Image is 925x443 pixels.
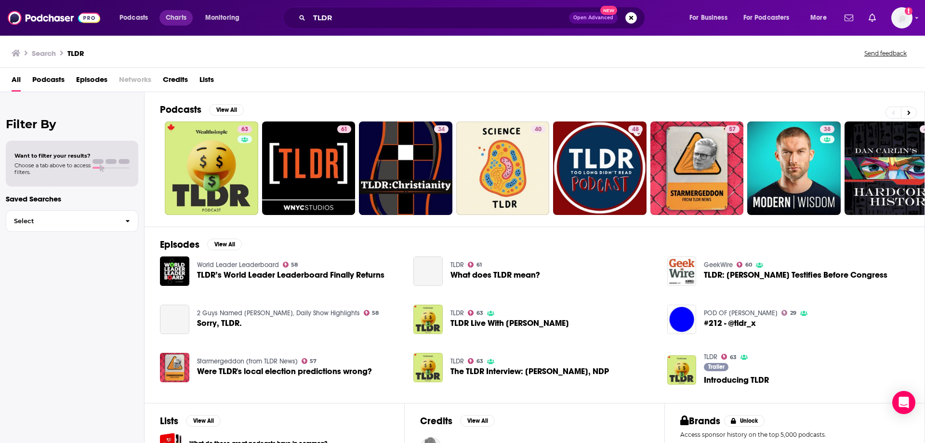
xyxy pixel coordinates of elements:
span: New [600,6,618,15]
span: All [12,72,21,92]
button: View All [209,104,244,116]
span: 58 [372,311,379,315]
a: 57 [302,358,317,364]
span: 48 [632,125,639,134]
h2: Lists [160,415,178,427]
button: View All [460,415,495,427]
div: Search podcasts, credits, & more... [292,7,654,29]
button: open menu [198,10,252,26]
a: 48 [553,121,647,215]
a: What does TLDR mean? [413,256,443,286]
span: Introducing TLDR [704,376,769,384]
span: 40 [535,125,542,134]
span: Want to filter your results? [14,152,91,159]
span: More [810,11,827,25]
img: The TLDR Interview: Peter Julian, NDP [413,353,443,382]
img: Podchaser - Follow, Share and Rate Podcasts [8,9,100,27]
a: 38 [747,121,841,215]
a: TLDR: Mark Zuckerberg Testifies Before Congress [704,271,887,279]
span: Credits [163,72,188,92]
button: View All [207,239,242,250]
h2: Filter By [6,117,138,131]
a: 38 [820,125,834,133]
span: 61 [476,263,482,267]
a: PodcastsView All [160,104,244,116]
a: Show notifications dropdown [865,10,880,26]
a: TLDR [450,357,464,365]
img: #212 - @tldr_x [667,305,697,334]
a: 63 [468,310,483,316]
button: Send feedback [861,49,910,57]
span: Logged in as amaclellan [891,7,912,28]
a: ListsView All [160,415,221,427]
a: Show notifications dropdown [841,10,857,26]
span: Choose a tab above to access filters. [14,162,91,175]
span: 63 [476,359,483,363]
input: Search podcasts, credits, & more... [309,10,569,26]
button: Unlock [724,415,765,427]
a: Sorry, TLDR. [197,319,242,327]
a: Lists [199,72,214,92]
a: 34 [434,125,449,133]
span: Episodes [76,72,107,92]
a: 58 [283,262,298,268]
a: 61 [262,121,356,215]
img: User Profile [891,7,912,28]
a: #212 - @tldr_x [704,319,756,327]
span: 57 [310,359,317,363]
button: Select [6,210,138,232]
a: 2 Guys Named Chris, Daily Show Highlights [197,309,360,317]
span: 63 [241,125,248,134]
h2: Brands [680,415,720,427]
span: The TLDR Interview: [PERSON_NAME], NDP [450,367,609,376]
img: Were TLDR's local election predictions wrong? [160,353,189,382]
button: View All [186,415,221,427]
button: open menu [113,10,160,26]
button: open menu [683,10,740,26]
h3: TLDR [67,49,84,58]
a: CreditsView All [420,415,495,427]
a: POD OF JAKE [704,309,778,317]
h2: Credits [420,415,452,427]
span: TLDR’s World Leader Leaderboard Finally Returns [197,271,384,279]
a: 29 [781,310,796,316]
a: 63 [721,354,737,360]
p: Access sponsor history on the top 5,000 podcasts. [680,431,909,438]
a: Podcasts [32,72,65,92]
a: 57 [650,121,744,215]
span: Open Advanced [573,15,613,20]
h3: Search [32,49,56,58]
a: Sorry, TLDR. [160,305,189,334]
a: Starmergeddon (from TLDR News) [197,357,298,365]
a: 40 [531,125,545,133]
span: For Podcasters [743,11,790,25]
a: TLDR [704,353,717,361]
a: 57 [725,125,740,133]
h2: Episodes [160,239,199,251]
span: Podcasts [119,11,148,25]
a: TLDR Live With Matty Matheson [450,319,569,327]
a: World Leader Leaderboard [197,261,279,269]
div: Open Intercom Messenger [892,391,915,414]
a: 63 [468,358,483,364]
a: What does TLDR mean? [450,271,540,279]
a: 40 [456,121,550,215]
span: 61 [341,125,347,134]
span: TLDR Live With [PERSON_NAME] [450,319,569,327]
a: EpisodesView All [160,239,242,251]
span: Were TLDR's local election predictions wrong? [197,367,372,376]
a: TLDR: Mark Zuckerberg Testifies Before Congress [667,256,697,286]
button: Open AdvancedNew [569,12,618,24]
a: 61 [337,125,351,133]
img: TLDR’s World Leader Leaderboard Finally Returns [160,256,189,286]
svg: Add a profile image [905,7,912,15]
span: For Business [689,11,727,25]
span: Trailer [708,364,725,370]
